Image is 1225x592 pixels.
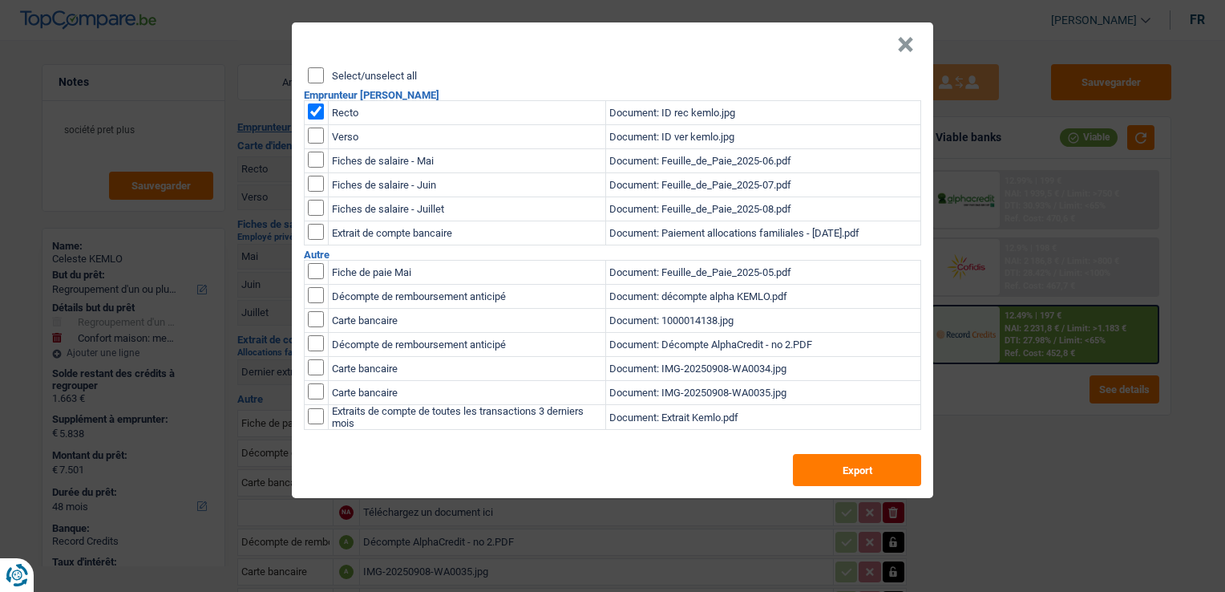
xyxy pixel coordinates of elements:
[329,125,606,149] td: Verso
[329,333,606,357] td: Décompte de remboursement anticipé
[329,405,606,430] td: Extraits de compte de toutes les transactions 3 derniers mois
[332,71,417,81] label: Select/unselect all
[329,101,606,125] td: Recto
[606,125,921,149] td: Document: ID ver kemlo.jpg
[329,197,606,221] td: Fiches de salaire - Juillet
[329,357,606,381] td: Carte bancaire
[606,101,921,125] td: Document: ID rec kemlo.jpg
[606,309,921,333] td: Document: 1000014138.jpg
[329,381,606,405] td: Carte bancaire
[304,249,921,260] h2: Autre
[329,173,606,197] td: Fiches de salaire - Juin
[329,309,606,333] td: Carte bancaire
[897,37,914,53] button: Close
[329,221,606,245] td: Extrait de compte bancaire
[606,381,921,405] td: Document: IMG-20250908-WA0035.jpg
[329,261,606,285] td: Fiche de paie Mai
[606,149,921,173] td: Document: Feuille_de_Paie_2025-06.pdf
[606,357,921,381] td: Document: IMG-20250908-WA0034.jpg
[304,90,921,100] h2: Emprunteur [PERSON_NAME]
[606,285,921,309] td: Document: décompte alpha KEMLO.pdf
[329,149,606,173] td: Fiches de salaire - Mai
[606,197,921,221] td: Document: Feuille_de_Paie_2025-08.pdf
[606,173,921,197] td: Document: Feuille_de_Paie_2025-07.pdf
[606,405,921,430] td: Document: Extrait Kemlo.pdf
[606,221,921,245] td: Document: Paiement allocations familiales - [DATE].pdf
[606,333,921,357] td: Document: Décompte AlphaCredit - no 2.PDF
[606,261,921,285] td: Document: Feuille_de_Paie_2025-05.pdf
[793,454,921,486] button: Export
[329,285,606,309] td: Décompte de remboursement anticipé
